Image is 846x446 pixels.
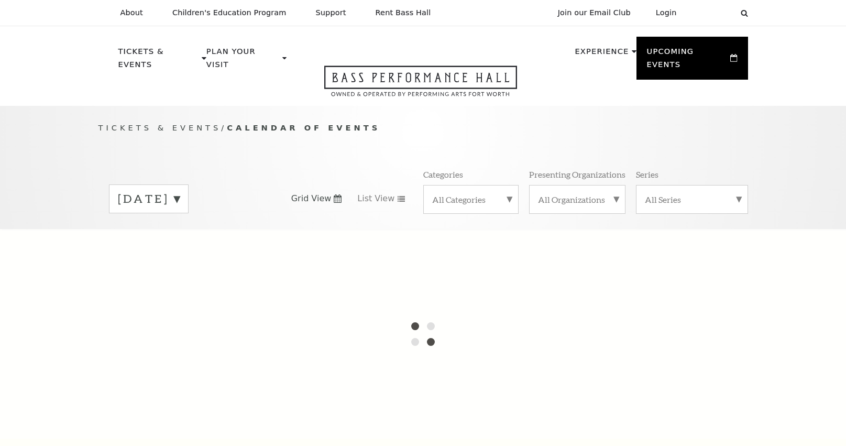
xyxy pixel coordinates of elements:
label: All Organizations [538,194,617,205]
p: About [120,8,143,17]
p: Series [636,169,658,180]
p: Upcoming Events [647,45,728,77]
p: Categories [423,169,463,180]
p: Children's Education Program [172,8,287,17]
p: Rent Bass Hall [376,8,431,17]
span: Tickets & Events [98,123,222,132]
p: / [98,122,748,135]
label: [DATE] [118,191,180,207]
label: All Categories [432,194,510,205]
select: Select: [694,8,731,18]
p: Support [316,8,346,17]
p: Plan Your Visit [206,45,280,77]
label: All Series [645,194,739,205]
span: Grid View [291,193,332,204]
p: Experience [575,45,629,64]
span: List View [357,193,394,204]
p: Tickets & Events [118,45,200,77]
p: Presenting Organizations [529,169,625,180]
span: Calendar of Events [227,123,380,132]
